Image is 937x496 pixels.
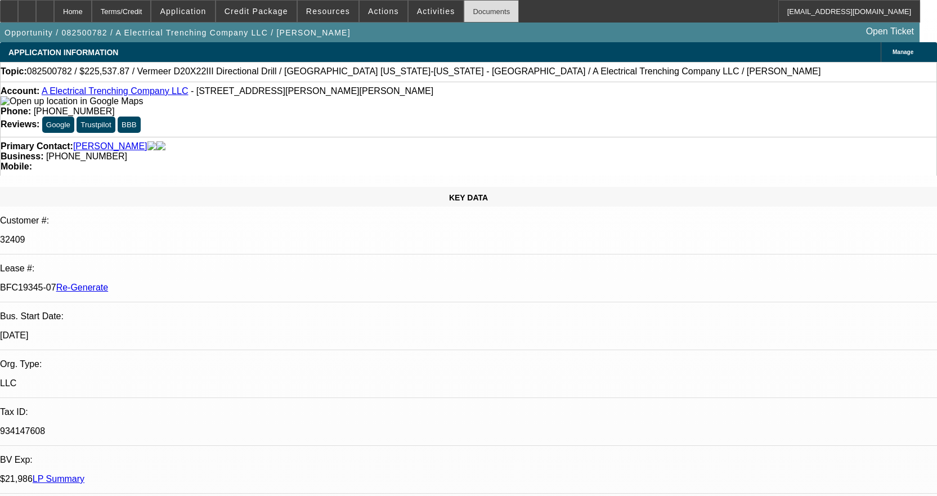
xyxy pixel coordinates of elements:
[1,66,27,77] strong: Topic:
[306,7,350,16] span: Resources
[42,117,74,133] button: Google
[1,119,39,129] strong: Reviews:
[1,141,73,151] strong: Primary Contact:
[417,7,455,16] span: Activities
[42,86,189,96] a: A Electrical Trenching Company LLC
[151,1,214,22] button: Application
[156,141,165,151] img: linkedin-icon.png
[73,141,147,151] a: [PERSON_NAME]
[409,1,464,22] button: Activities
[160,7,206,16] span: Application
[56,283,109,292] a: Re-Generate
[77,117,115,133] button: Trustpilot
[1,106,31,116] strong: Phone:
[191,86,433,96] span: - [STREET_ADDRESS][PERSON_NAME][PERSON_NAME]
[1,162,32,171] strong: Mobile:
[118,117,141,133] button: BBB
[449,193,488,202] span: KEY DATA
[368,7,399,16] span: Actions
[225,7,288,16] span: Credit Package
[216,1,297,22] button: Credit Package
[27,66,821,77] span: 082500782 / $225,537.87 / Vermeer D20X22III Directional Drill / [GEOGRAPHIC_DATA] [US_STATE]-[US_...
[1,96,143,106] a: View Google Maps
[147,141,156,151] img: facebook-icon.png
[46,151,127,161] span: [PHONE_NUMBER]
[1,96,143,106] img: Open up location in Google Maps
[298,1,358,22] button: Resources
[33,474,84,484] a: LP Summary
[1,86,39,96] strong: Account:
[360,1,407,22] button: Actions
[1,151,43,161] strong: Business:
[862,22,918,41] a: Open Ticket
[893,49,913,55] span: Manage
[8,48,118,57] span: APPLICATION INFORMATION
[34,106,115,116] span: [PHONE_NUMBER]
[5,28,351,37] span: Opportunity / 082500782 / A Electrical Trenching Company LLC / [PERSON_NAME]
